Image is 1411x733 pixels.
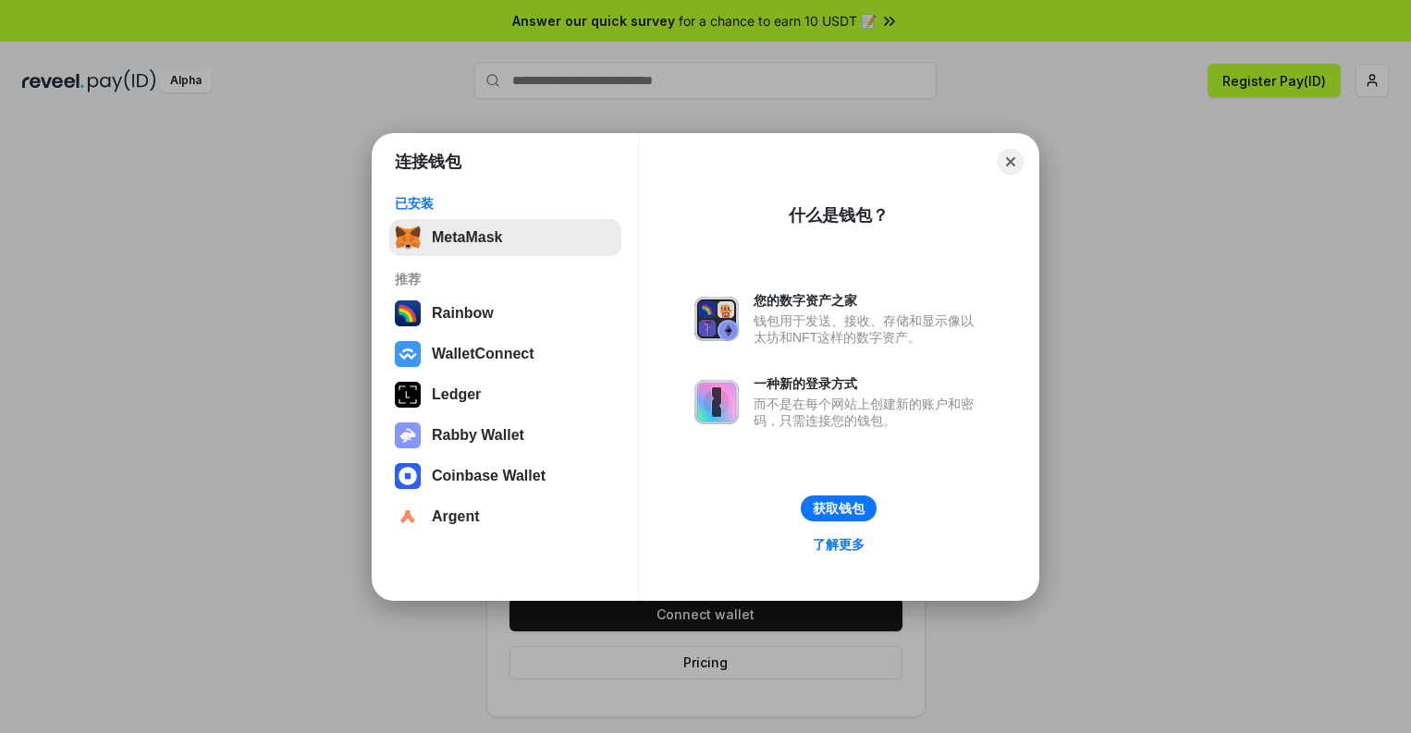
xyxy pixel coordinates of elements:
div: 钱包用于发送、接收、存储和显示像以太坊和NFT这样的数字资产。 [754,312,983,346]
h1: 连接钱包 [395,151,461,173]
a: 了解更多 [802,532,876,556]
div: MetaMask [432,229,502,246]
img: svg+xml,%3Csvg%20width%3D%22120%22%20height%3D%22120%22%20viewBox%3D%220%200%20120%20120%22%20fil... [395,300,421,326]
img: svg+xml,%3Csvg%20xmlns%3D%22http%3A%2F%2Fwww.w3.org%2F2000%2Fsvg%22%20fill%3D%22none%22%20viewBox... [694,297,739,341]
div: WalletConnect [432,346,534,362]
button: Coinbase Wallet [389,458,621,495]
button: 获取钱包 [801,495,877,521]
img: svg+xml,%3Csvg%20xmlns%3D%22http%3A%2F%2Fwww.w3.org%2F2000%2Fsvg%22%20fill%3D%22none%22%20viewBox... [395,422,421,448]
img: svg+xml,%3Csvg%20width%3D%2228%22%20height%3D%2228%22%20viewBox%3D%220%200%2028%2028%22%20fill%3D... [395,504,421,530]
div: Rabby Wallet [432,427,524,444]
div: 您的数字资产之家 [754,292,983,309]
img: svg+xml,%3Csvg%20width%3D%2228%22%20height%3D%2228%22%20viewBox%3D%220%200%2028%2028%22%20fill%3D... [395,341,421,367]
div: Ledger [432,386,481,403]
button: WalletConnect [389,336,621,373]
button: Rabby Wallet [389,417,621,454]
button: MetaMask [389,219,621,256]
img: svg+xml,%3Csvg%20width%3D%2228%22%20height%3D%2228%22%20viewBox%3D%220%200%2028%2028%22%20fill%3D... [395,463,421,489]
div: Argent [432,508,480,525]
div: Coinbase Wallet [432,468,546,484]
div: 获取钱包 [813,500,865,517]
div: 什么是钱包？ [789,204,889,226]
img: svg+xml,%3Csvg%20fill%3D%22none%22%20height%3D%2233%22%20viewBox%3D%220%200%2035%2033%22%20width%... [395,225,421,250]
button: Rainbow [389,295,621,332]
div: 了解更多 [813,536,865,553]
div: 一种新的登录方式 [754,375,983,392]
button: Argent [389,498,621,535]
button: Close [998,149,1024,175]
div: 推荐 [395,271,616,287]
div: 已安装 [395,195,616,212]
div: Rainbow [432,305,494,322]
button: Ledger [389,376,621,413]
div: 而不是在每个网站上创建新的账户和密码，只需连接您的钱包。 [754,396,983,429]
img: svg+xml,%3Csvg%20xmlns%3D%22http%3A%2F%2Fwww.w3.org%2F2000%2Fsvg%22%20fill%3D%22none%22%20viewBox... [694,380,739,424]
img: svg+xml,%3Csvg%20xmlns%3D%22http%3A%2F%2Fwww.w3.org%2F2000%2Fsvg%22%20width%3D%2228%22%20height%3... [395,382,421,408]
